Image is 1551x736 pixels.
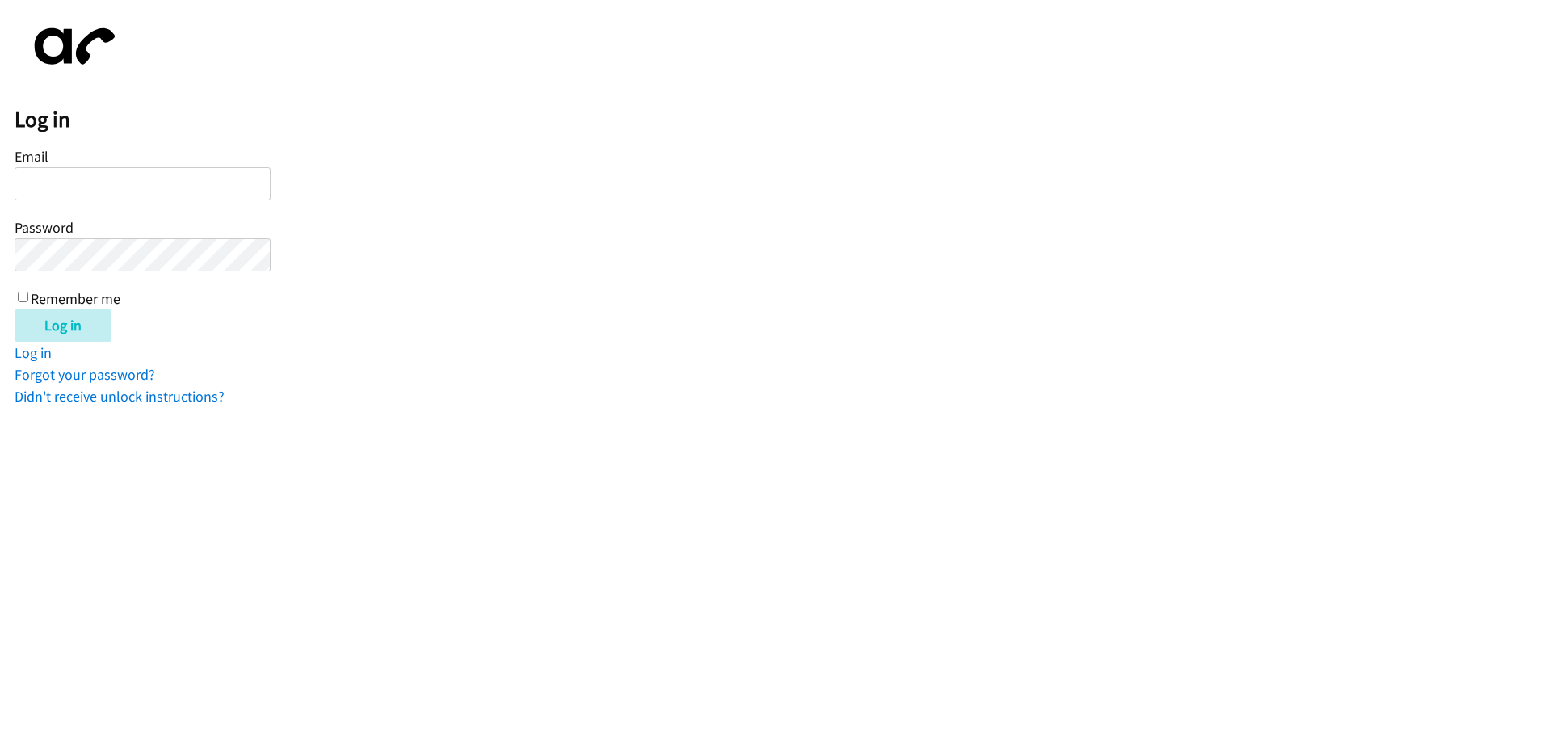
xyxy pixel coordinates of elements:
[15,147,48,166] label: Email
[15,309,111,342] input: Log in
[15,387,225,406] a: Didn't receive unlock instructions?
[15,106,1551,133] h2: Log in
[15,218,74,237] label: Password
[15,365,155,384] a: Forgot your password?
[31,289,120,308] label: Remember me
[15,343,52,362] a: Log in
[15,15,128,78] img: aphone-8a226864a2ddd6a5e75d1ebefc011f4aa8f32683c2d82f3fb0802fe031f96514.svg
